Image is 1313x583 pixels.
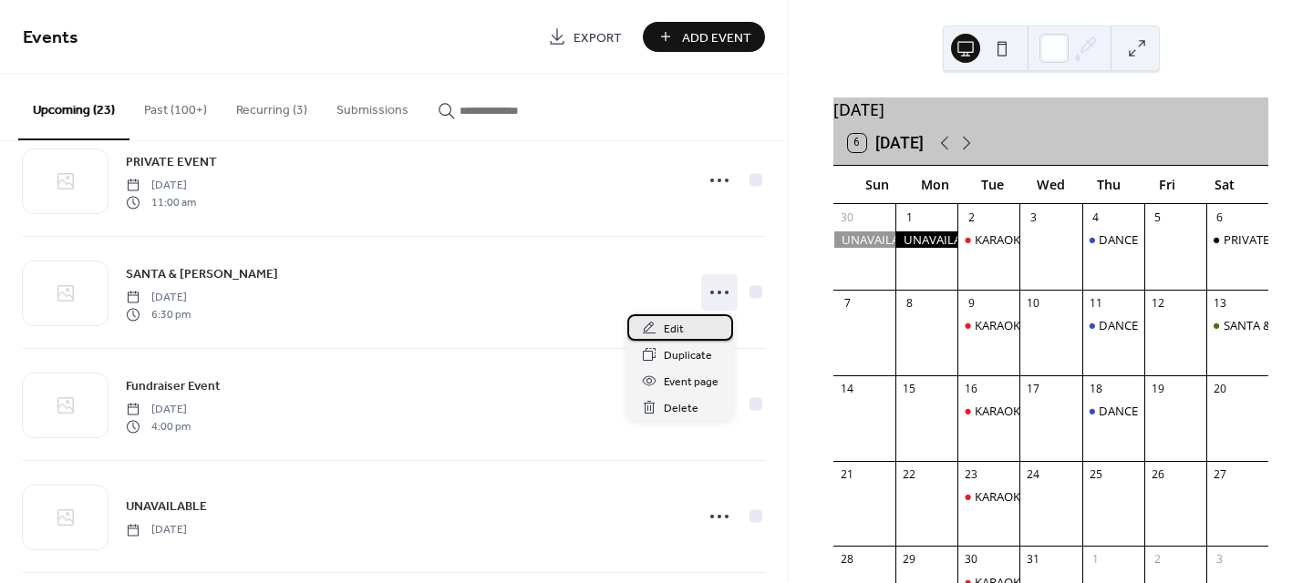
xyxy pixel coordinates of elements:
div: 10 [1026,295,1041,311]
span: Add Event [682,28,751,47]
a: UNAVAILABLE [126,496,207,517]
div: KARAOKE [975,488,1027,505]
div: 20 [1212,381,1227,396]
a: PRIVATE EVENT [126,151,217,172]
div: Fri [1138,166,1196,203]
span: Duplicate [664,346,712,365]
div: DANCE [1082,403,1144,419]
div: 9 [964,295,979,311]
span: Delete [664,399,698,418]
div: 30 [840,210,855,225]
div: 1 [1088,552,1103,568]
div: PRIVATE EVENT [1206,231,1268,248]
span: Export [574,28,622,47]
div: 22 [902,466,917,482]
div: DANCE [1099,317,1138,333]
div: 25 [1088,466,1103,482]
div: 11 [1088,295,1103,311]
button: Add Event [643,22,765,52]
div: 2 [964,210,979,225]
div: Tue [964,166,1022,203]
div: 29 [902,552,917,568]
span: [DATE] [126,290,191,306]
div: KARAOKE [957,488,1019,505]
a: Fundraiser Event [126,375,221,396]
div: 15 [902,381,917,396]
div: 31 [1026,552,1041,568]
div: UNAVAILABLE [895,231,957,248]
div: 28 [840,552,855,568]
div: 24 [1026,466,1041,482]
span: 4:00 pm [126,418,191,435]
span: [DATE] [126,522,187,538]
span: Event page [664,373,719,392]
div: 2 [1150,552,1165,568]
div: 14 [840,381,855,396]
button: 6[DATE] [842,129,930,157]
span: SANTA & [PERSON_NAME] [126,265,278,284]
div: 13 [1212,295,1227,311]
div: 1 [902,210,917,225]
div: 19 [1150,381,1165,396]
div: 18 [1088,381,1103,396]
div: Mon [906,166,965,203]
div: DANCE [1082,231,1144,248]
span: Fundraiser Event [126,377,221,396]
div: DANCE [1099,403,1138,419]
a: SANTA & [PERSON_NAME] [126,263,278,284]
button: Submissions [322,74,423,138]
div: 3 [1212,552,1227,568]
button: Recurring (3) [222,74,322,138]
span: PRIVATE EVENT [126,153,217,172]
div: KARAOKE [975,317,1027,333]
div: [DATE] [833,97,1268,121]
div: SANTA & MRS. CLAUS [1206,317,1268,333]
div: KARAOKE [975,231,1027,248]
div: DANCE [1099,231,1138,248]
div: 26 [1150,466,1165,482]
div: 12 [1150,295,1165,311]
div: 23 [964,466,979,482]
button: Past (100+) [129,74,222,138]
div: 21 [840,466,855,482]
div: 3 [1026,210,1041,225]
span: Events [23,20,78,56]
span: UNAVAILABLE [126,497,207,517]
div: 5 [1150,210,1165,225]
a: Export [534,22,636,52]
div: 6 [1212,210,1227,225]
div: 16 [964,381,979,396]
button: Upcoming (23) [18,74,129,140]
span: 6:30 pm [126,306,191,322]
div: 8 [902,295,917,311]
span: [DATE] [126,402,191,418]
span: Edit [664,320,684,339]
div: Thu [1080,166,1138,203]
div: KARAOKE [975,403,1027,419]
span: [DATE] [126,178,196,194]
div: PRIVATE EVENT [1224,231,1308,248]
div: Wed [1022,166,1080,203]
div: UNAVAILABLE [833,231,895,248]
div: KARAOKE [957,403,1019,419]
div: Sun [848,166,906,203]
div: 4 [1088,210,1103,225]
div: DANCE [1082,317,1144,333]
div: Sat [1195,166,1254,203]
div: KARAOKE [957,317,1019,333]
div: 7 [840,295,855,311]
div: 17 [1026,381,1041,396]
div: 30 [964,552,979,568]
div: KARAOKE [957,231,1019,248]
div: 27 [1212,466,1227,482]
span: 11:00 am [126,194,196,210]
